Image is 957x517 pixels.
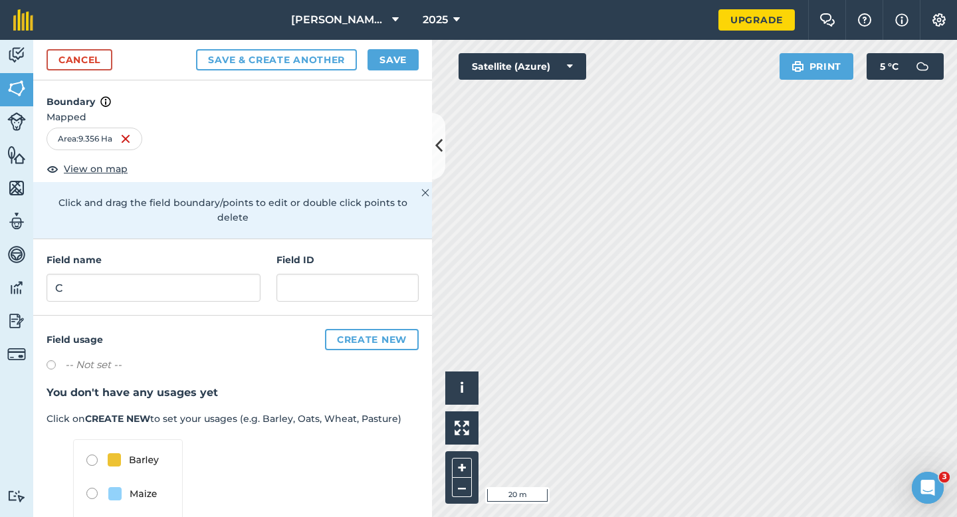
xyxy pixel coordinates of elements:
[819,13,835,27] img: Two speech bubbles overlapping with the left bubble in the forefront
[7,78,26,98] img: svg+xml;base64,PHN2ZyB4bWxucz0iaHR0cDovL3d3dy53My5vcmcvMjAwMC9zdmciIHdpZHRoPSI1NiIgaGVpZ2h0PSI2MC...
[7,211,26,231] img: svg+xml;base64,PD94bWwgdmVyc2lvbj0iMS4wIiBlbmNvZGluZz0idXRmLTgiPz4KPCEtLSBHZW5lcmF0b3I6IEFkb2JlIE...
[47,161,128,177] button: View on map
[100,94,111,110] img: svg+xml;base64,PHN2ZyB4bWxucz0iaHR0cDovL3d3dy53My5vcmcvMjAwMC9zdmciIHdpZHRoPSIxNyIgaGVpZ2h0PSIxNy...
[460,379,464,396] span: i
[33,80,432,110] h4: Boundary
[7,311,26,331] img: svg+xml;base64,PD94bWwgdmVyc2lvbj0iMS4wIiBlbmNvZGluZz0idXRmLTgiPz4KPCEtLSBHZW5lcmF0b3I6IEFkb2JlIE...
[47,161,58,177] img: svg+xml;base64,PHN2ZyB4bWxucz0iaHR0cDovL3d3dy53My5vcmcvMjAwMC9zdmciIHdpZHRoPSIxOCIgaGVpZ2h0PSIyNC...
[931,13,947,27] img: A cog icon
[196,49,357,70] button: Save & Create Another
[33,110,432,124] span: Mapped
[857,13,873,27] img: A question mark icon
[867,53,944,80] button: 5 °C
[895,12,908,28] img: svg+xml;base64,PHN2ZyB4bWxucz0iaHR0cDovL3d3dy53My5vcmcvMjAwMC9zdmciIHdpZHRoPSIxNyIgaGVpZ2h0PSIxNy...
[47,411,419,426] p: Click on to set your usages (e.g. Barley, Oats, Wheat, Pasture)
[7,345,26,363] img: svg+xml;base64,PD94bWwgdmVyc2lvbj0iMS4wIiBlbmNvZGluZz0idXRmLTgiPz4KPCEtLSBHZW5lcmF0b3I6IEFkb2JlIE...
[47,384,419,401] h3: You don't have any usages yet
[7,112,26,131] img: svg+xml;base64,PD94bWwgdmVyc2lvbj0iMS4wIiBlbmNvZGluZz0idXRmLTgiPz4KPCEtLSBHZW5lcmF0b3I6IEFkb2JlIE...
[912,472,944,504] iframe: Intercom live chat
[421,185,429,201] img: svg+xml;base64,PHN2ZyB4bWxucz0iaHR0cDovL3d3dy53My5vcmcvMjAwMC9zdmciIHdpZHRoPSIyMiIgaGVpZ2h0PSIzMC...
[909,53,936,80] img: svg+xml;base64,PD94bWwgdmVyc2lvbj0iMS4wIiBlbmNvZGluZz0idXRmLTgiPz4KPCEtLSBHZW5lcmF0b3I6IEFkb2JlIE...
[445,371,478,405] button: i
[880,53,899,80] span: 5 ° C
[7,178,26,198] img: svg+xml;base64,PHN2ZyB4bWxucz0iaHR0cDovL3d3dy53My5vcmcvMjAwMC9zdmciIHdpZHRoPSI1NiIgaGVpZ2h0PSI2MC...
[939,472,950,482] span: 3
[276,253,419,267] h4: Field ID
[7,490,26,502] img: svg+xml;base64,PD94bWwgdmVyc2lvbj0iMS4wIiBlbmNvZGluZz0idXRmLTgiPz4KPCEtLSBHZW5lcmF0b3I6IEFkb2JlIE...
[455,421,469,435] img: Four arrows, one pointing top left, one top right, one bottom right and the last bottom left
[368,49,419,70] button: Save
[85,413,150,425] strong: CREATE NEW
[459,53,586,80] button: Satellite (Azure)
[120,131,131,147] img: svg+xml;base64,PHN2ZyB4bWxucz0iaHR0cDovL3d3dy53My5vcmcvMjAwMC9zdmciIHdpZHRoPSIxNiIgaGVpZ2h0PSIyNC...
[47,49,112,70] a: Cancel
[65,357,122,373] label: -- Not set --
[325,329,419,350] button: Create new
[291,12,387,28] span: [PERSON_NAME] & Sons Farming LTD
[7,245,26,264] img: svg+xml;base64,PD94bWwgdmVyc2lvbj0iMS4wIiBlbmNvZGluZz0idXRmLTgiPz4KPCEtLSBHZW5lcmF0b3I6IEFkb2JlIE...
[7,278,26,298] img: svg+xml;base64,PD94bWwgdmVyc2lvbj0iMS4wIiBlbmNvZGluZz0idXRmLTgiPz4KPCEtLSBHZW5lcmF0b3I6IEFkb2JlIE...
[792,58,804,74] img: svg+xml;base64,PHN2ZyB4bWxucz0iaHR0cDovL3d3dy53My5vcmcvMjAwMC9zdmciIHdpZHRoPSIxOSIgaGVpZ2h0PSIyNC...
[13,9,33,31] img: fieldmargin Logo
[64,161,128,176] span: View on map
[780,53,854,80] button: Print
[452,458,472,478] button: +
[452,478,472,497] button: –
[47,253,261,267] h4: Field name
[7,45,26,65] img: svg+xml;base64,PD94bWwgdmVyc2lvbj0iMS4wIiBlbmNvZGluZz0idXRmLTgiPz4KPCEtLSBHZW5lcmF0b3I6IEFkb2JlIE...
[423,12,448,28] span: 2025
[7,145,26,165] img: svg+xml;base64,PHN2ZyB4bWxucz0iaHR0cDovL3d3dy53My5vcmcvMjAwMC9zdmciIHdpZHRoPSI1NiIgaGVpZ2h0PSI2MC...
[47,195,419,225] p: Click and drag the field boundary/points to edit or double click points to delete
[47,329,419,350] h4: Field usage
[718,9,795,31] a: Upgrade
[47,128,142,150] div: Area : 9.356 Ha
